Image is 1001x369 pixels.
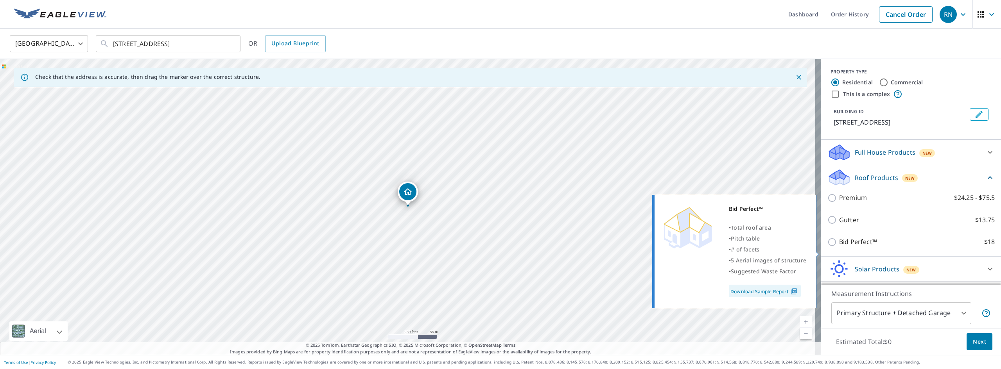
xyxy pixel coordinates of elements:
p: Check that the address is accurate, then drag the marker over the correct structure. [35,73,260,80]
div: Aerial [9,321,68,341]
p: Roof Products [855,173,898,182]
span: Total roof area [731,224,771,231]
a: Terms [503,342,516,348]
p: Measurement Instructions [831,289,991,298]
img: Premium [660,203,715,250]
p: Premium [839,193,867,203]
div: OR [248,35,326,52]
a: Privacy Policy [30,360,56,365]
p: [STREET_ADDRESS] [834,118,967,127]
span: Pitch table [731,235,760,242]
div: Solar ProductsNew [827,260,995,278]
p: BUILDING ID [834,108,864,115]
p: $24.25 - $75.5 [954,193,995,203]
div: • [729,255,806,266]
p: $18 [984,237,995,247]
a: OpenStreetMap [468,342,501,348]
div: PROPERTY TYPE [831,68,992,75]
label: Residential [842,78,873,86]
img: Pdf Icon [789,288,799,295]
span: New [905,175,915,181]
a: Current Level 17, Zoom In [800,316,812,328]
div: Bid Perfect™ [729,203,806,214]
div: Full House ProductsNew [827,143,995,162]
span: 5 Aerial images of structure [731,257,806,264]
span: Next [973,337,986,347]
p: | [4,360,56,365]
span: Your report will include the primary structure and a detached garage if one exists. [981,308,991,318]
a: Download Sample Report [729,285,801,297]
div: Primary Structure + Detached Garage [831,302,971,324]
div: [GEOGRAPHIC_DATA] [10,33,88,55]
div: • [729,266,806,277]
a: Cancel Order [879,6,933,23]
p: Solar Products [855,264,899,274]
label: Commercial [891,78,923,86]
span: © 2025 TomTom, Earthstar Geographics SIO, © 2025 Microsoft Corporation, © [306,342,516,349]
img: EV Logo [14,9,106,20]
p: Bid Perfect™ [839,237,877,247]
button: Next [967,333,992,351]
input: Search by address or latitude-longitude [113,33,224,55]
div: • [729,233,806,244]
a: Terms of Use [4,360,28,365]
div: Roof ProductsNew [827,168,995,187]
span: New [922,150,932,156]
div: Aerial [27,321,48,341]
div: RN [940,6,957,23]
div: Dropped pin, building 1, Residential property, 179 Cherry Grove Dr West Columbia, SC 29170 [398,182,418,206]
span: Suggested Waste Factor [731,267,796,275]
p: $13.75 [975,215,995,225]
p: Gutter [839,215,859,225]
span: Upload Blueprint [271,39,319,48]
button: Close [794,72,804,82]
p: © 2025 Eagle View Technologies, Inc. and Pictometry International Corp. All Rights Reserved. Repo... [68,359,997,365]
label: This is a complex [843,90,890,98]
span: New [906,267,916,273]
button: Edit building 1 [970,108,988,121]
p: Full House Products [855,148,915,157]
p: Estimated Total: $0 [830,333,898,350]
div: • [729,244,806,255]
span: # of facets [731,246,759,253]
a: Current Level 17, Zoom Out [800,328,812,339]
div: • [729,222,806,233]
a: Upload Blueprint [265,35,325,52]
